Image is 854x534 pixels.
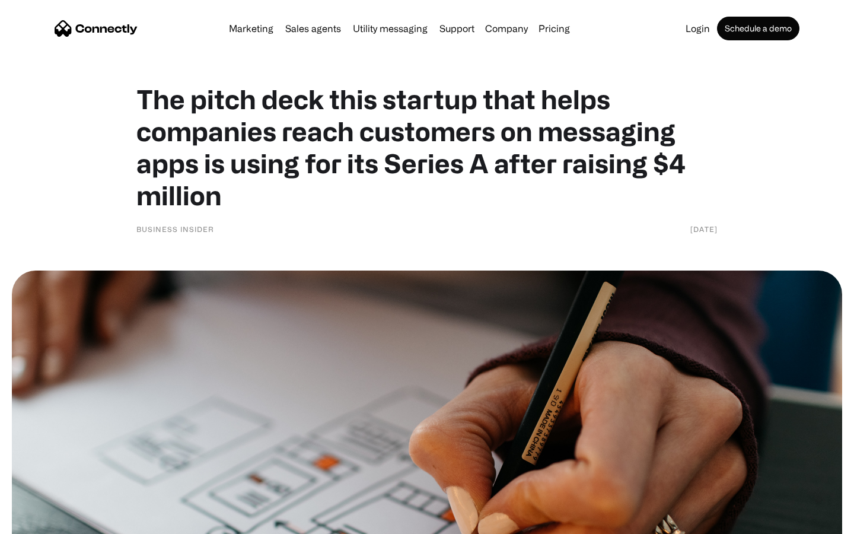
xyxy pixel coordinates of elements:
[136,223,214,235] div: Business Insider
[435,24,479,33] a: Support
[348,24,432,33] a: Utility messaging
[24,513,71,530] ul: Language list
[224,24,278,33] a: Marketing
[717,17,799,40] a: Schedule a demo
[534,24,575,33] a: Pricing
[136,83,718,211] h1: The pitch deck this startup that helps companies reach customers on messaging apps is using for i...
[690,223,718,235] div: [DATE]
[281,24,346,33] a: Sales agents
[12,513,71,530] aside: Language selected: English
[485,20,528,37] div: Company
[681,24,715,33] a: Login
